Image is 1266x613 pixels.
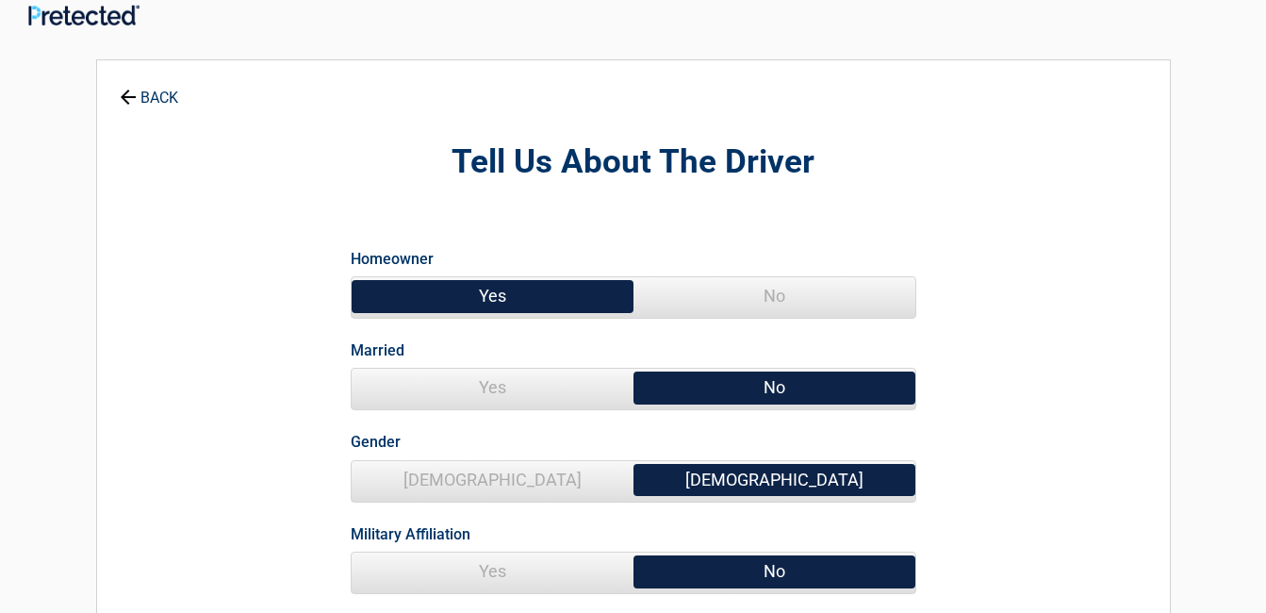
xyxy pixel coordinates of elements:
img: Main Logo [28,5,140,25]
label: Military Affiliation [351,522,470,547]
span: [DEMOGRAPHIC_DATA] [633,461,915,499]
span: No [633,369,915,406]
span: Yes [352,369,633,406]
label: Homeowner [351,246,434,272]
h2: Tell Us About The Driver [201,141,1066,185]
label: Gender [351,429,401,455]
a: BACK [116,73,182,106]
span: No [633,277,915,315]
span: [DEMOGRAPHIC_DATA] [352,461,633,499]
span: No [633,553,915,590]
label: Married [351,338,404,363]
span: Yes [352,553,633,590]
span: Yes [352,277,633,315]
